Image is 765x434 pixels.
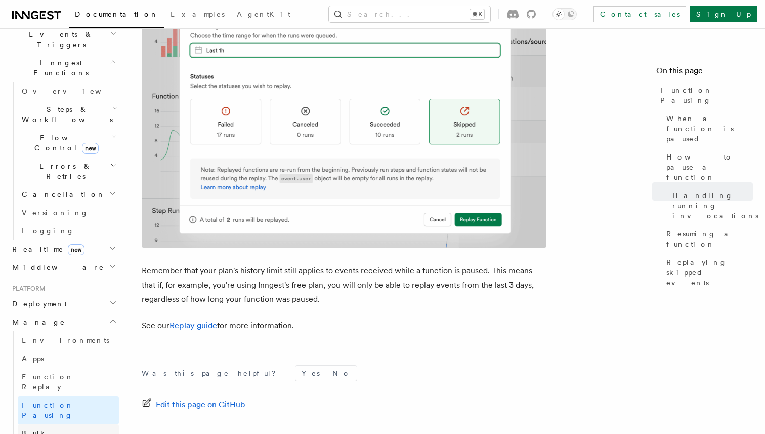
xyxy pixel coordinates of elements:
span: Environments [22,336,109,344]
span: Deployment [8,299,67,309]
span: Events & Triggers [8,29,110,50]
div: Inngest Functions [8,82,119,240]
button: Manage [8,313,119,331]
a: Replaying skipped events [662,253,753,292]
button: Yes [295,366,326,381]
a: Environments [18,331,119,349]
a: Edit this page on GitHub [142,398,245,412]
p: Was this page helpful? [142,368,283,378]
a: Function Pausing [656,81,753,109]
button: Toggle dark mode [552,8,577,20]
button: Inngest Functions [8,54,119,82]
button: No [326,366,357,381]
span: When a function is paused [666,113,753,144]
span: Apps [22,354,44,363]
span: Edit this page on GitHub [156,398,245,412]
a: Contact sales [593,6,686,22]
a: Logging [18,222,119,240]
kbd: ⌘K [470,9,484,19]
button: Errors & Retries [18,157,119,185]
a: Resuming a function [662,225,753,253]
button: Cancellation [18,185,119,204]
span: Errors & Retries [18,161,110,181]
span: Replaying skipped events [666,257,753,288]
button: Deployment [8,295,119,313]
a: Handling running invocations [668,186,753,225]
span: Manage [8,317,65,327]
button: Search...⌘K [329,6,490,22]
span: Middleware [8,262,104,272]
span: Versioning [22,209,89,217]
span: Realtime [8,244,84,254]
span: Steps & Workflows [18,104,113,125]
span: How to pause a function [666,152,753,182]
a: Sign Up [690,6,757,22]
span: new [68,244,84,255]
span: Inngest Functions [8,58,109,78]
span: Documentation [75,10,158,18]
span: new [82,143,99,154]
span: Function Replay [22,373,74,391]
span: Logging [22,227,74,235]
span: Platform [8,285,46,293]
a: Function Pausing [18,396,119,424]
a: AgentKit [231,3,296,27]
span: AgentKit [237,10,290,18]
span: Resuming a function [666,229,753,249]
p: See our for more information. [142,319,546,333]
button: Events & Triggers [8,25,119,54]
span: Flow Control [18,133,111,153]
a: When a function is paused [662,109,753,148]
h4: On this page [656,65,753,81]
span: Overview [22,87,126,95]
span: Function Pausing [22,401,74,419]
span: Examples [171,10,225,18]
span: Handling running invocations [672,190,758,221]
a: Versioning [18,204,119,222]
a: How to pause a function [662,148,753,186]
span: Cancellation [18,189,105,200]
button: Steps & Workflows [18,100,119,129]
p: Remember that your plan's history limit still applies to events received while a function is paus... [142,264,546,306]
button: Flow Controlnew [18,129,119,157]
button: Realtimenew [8,240,119,258]
a: Examples [164,3,231,27]
a: Apps [18,349,119,368]
a: Replay guide [169,321,217,330]
a: Documentation [69,3,164,28]
button: Middleware [8,258,119,277]
span: Function Pausing [660,85,753,105]
a: Function Replay [18,368,119,396]
a: Overview [18,82,119,100]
